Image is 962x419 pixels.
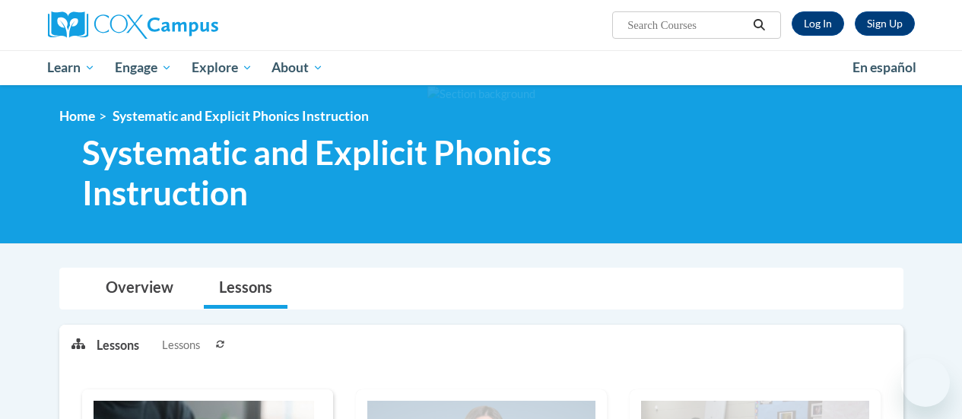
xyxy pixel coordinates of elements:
a: Overview [90,268,189,309]
span: Learn [47,59,95,77]
img: Cox Campus [48,11,218,39]
a: Cox Campus [48,11,322,39]
span: Engage [115,59,172,77]
a: Log In [792,11,844,36]
span: About [271,59,323,77]
a: About [262,50,333,85]
a: Learn [38,50,106,85]
p: Lessons [97,337,139,354]
a: Lessons [204,268,287,309]
div: Main menu [37,50,926,85]
span: Lessons [162,337,200,354]
span: En español [852,59,916,75]
input: Search Courses [626,16,748,34]
span: Systematic and Explicit Phonics Instruction [82,132,710,213]
a: Register [855,11,915,36]
button: Search [748,16,770,34]
img: Section background [427,86,535,103]
a: Engage [105,50,182,85]
iframe: Button to launch messaging window [901,358,950,407]
span: Systematic and Explicit Phonics Instruction [113,108,369,124]
span: Explore [192,59,252,77]
a: En español [843,52,926,84]
a: Home [59,108,95,124]
a: Explore [182,50,262,85]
